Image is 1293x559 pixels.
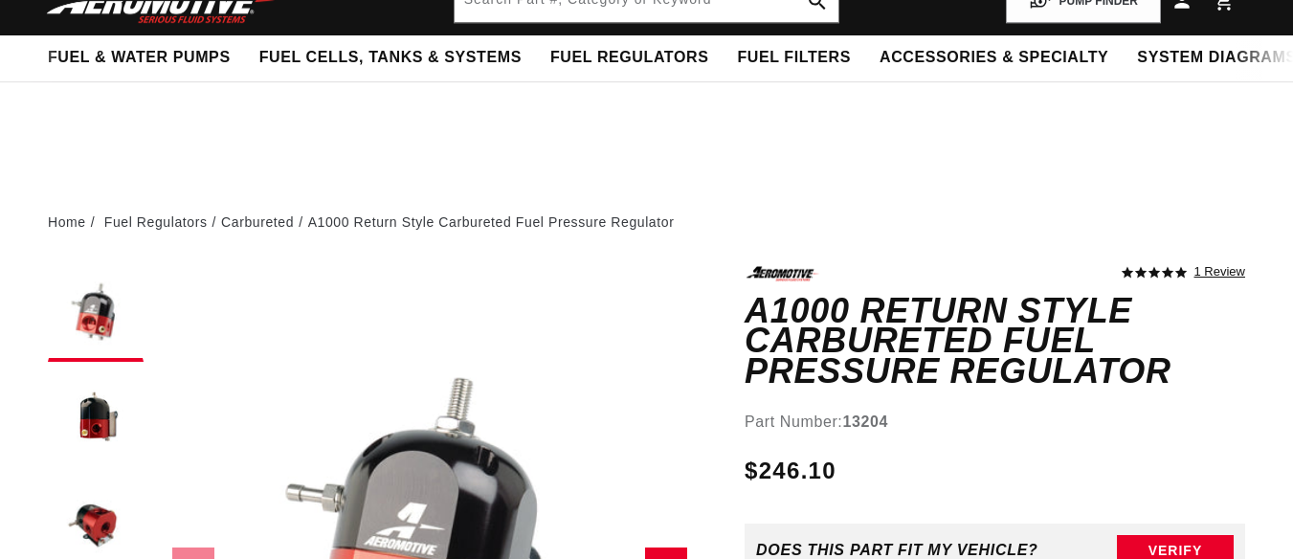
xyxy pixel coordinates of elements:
[865,35,1123,80] summary: Accessories & Specialty
[104,212,221,233] li: Fuel Regulators
[1194,266,1245,279] a: 1 reviews
[48,266,144,362] button: Load image 1 in gallery view
[745,296,1245,387] h1: A1000 Return Style Carbureted Fuel Pressure Regulator
[536,35,723,80] summary: Fuel Regulators
[48,48,231,68] span: Fuel & Water Pumps
[745,410,1245,435] div: Part Number:
[745,454,836,488] span: $246.10
[259,48,522,68] span: Fuel Cells, Tanks & Systems
[756,542,1038,559] div: Does This part fit My vehicle?
[245,35,536,80] summary: Fuel Cells, Tanks & Systems
[48,212,86,233] a: Home
[308,212,675,233] li: A1000 Return Style Carbureted Fuel Pressure Regulator
[33,35,245,80] summary: Fuel & Water Pumps
[221,212,308,233] li: Carbureted
[550,48,708,68] span: Fuel Regulators
[48,212,1245,233] nav: breadcrumbs
[723,35,865,80] summary: Fuel Filters
[737,48,851,68] span: Fuel Filters
[842,414,888,430] strong: 13204
[880,48,1108,68] span: Accessories & Specialty
[48,371,144,467] button: Load image 2 in gallery view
